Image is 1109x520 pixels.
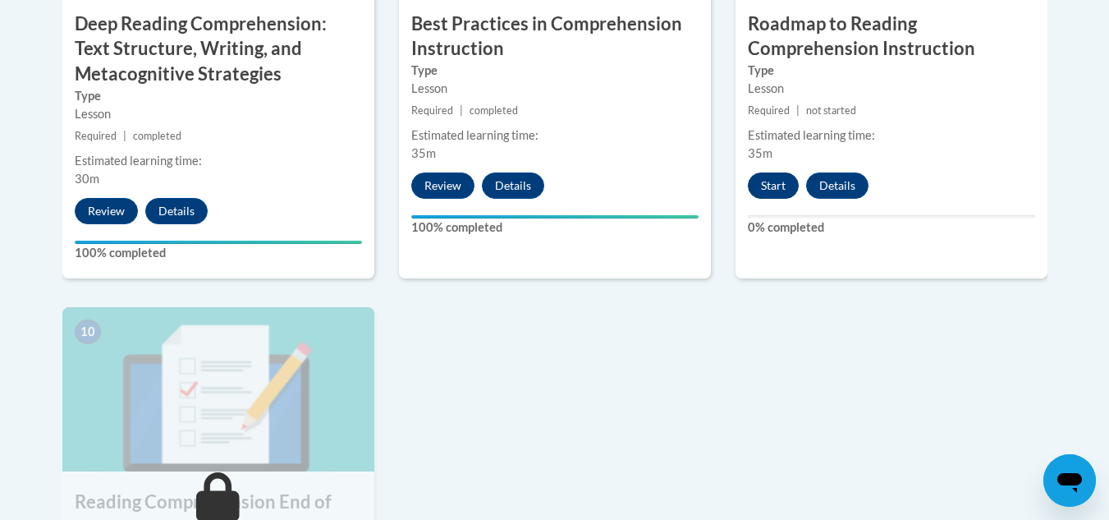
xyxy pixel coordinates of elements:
span: Required [748,104,790,117]
span: completed [133,130,181,142]
h3: Deep Reading Comprehension: Text Structure, Writing, and Metacognitive Strategies [62,12,374,87]
label: 0% completed [748,219,1035,237]
h3: Roadmap to Reading Comprehension Instruction [736,12,1047,62]
span: completed [470,104,518,117]
label: 100% completed [411,219,699,237]
div: Lesson [411,80,699,98]
button: Details [145,198,208,224]
span: Required [75,130,117,142]
span: | [123,130,126,142]
div: Estimated learning time: [75,152,362,170]
img: Course Image [62,307,374,472]
label: Type [748,62,1035,80]
div: Lesson [75,105,362,123]
span: | [460,104,463,117]
div: Your progress [75,241,362,244]
span: Required [411,104,453,117]
div: Estimated learning time: [411,127,699,145]
div: Lesson [748,80,1035,98]
span: 35m [748,146,772,160]
label: 100% completed [75,244,362,262]
span: not started [806,104,856,117]
button: Details [806,173,868,199]
button: Review [75,198,138,224]
button: Start [748,173,799,199]
span: 30m [75,172,99,186]
iframe: Button to launch messaging window [1043,454,1096,507]
label: Type [411,62,699,80]
span: 10 [75,320,101,344]
span: | [796,104,800,117]
label: Type [75,87,362,105]
div: Estimated learning time: [748,127,1035,145]
span: 35m [411,146,436,160]
div: Your progress [411,215,699,219]
h3: Best Practices in Comprehension Instruction [399,12,711,62]
button: Review [411,173,474,199]
button: Details [482,173,544,199]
